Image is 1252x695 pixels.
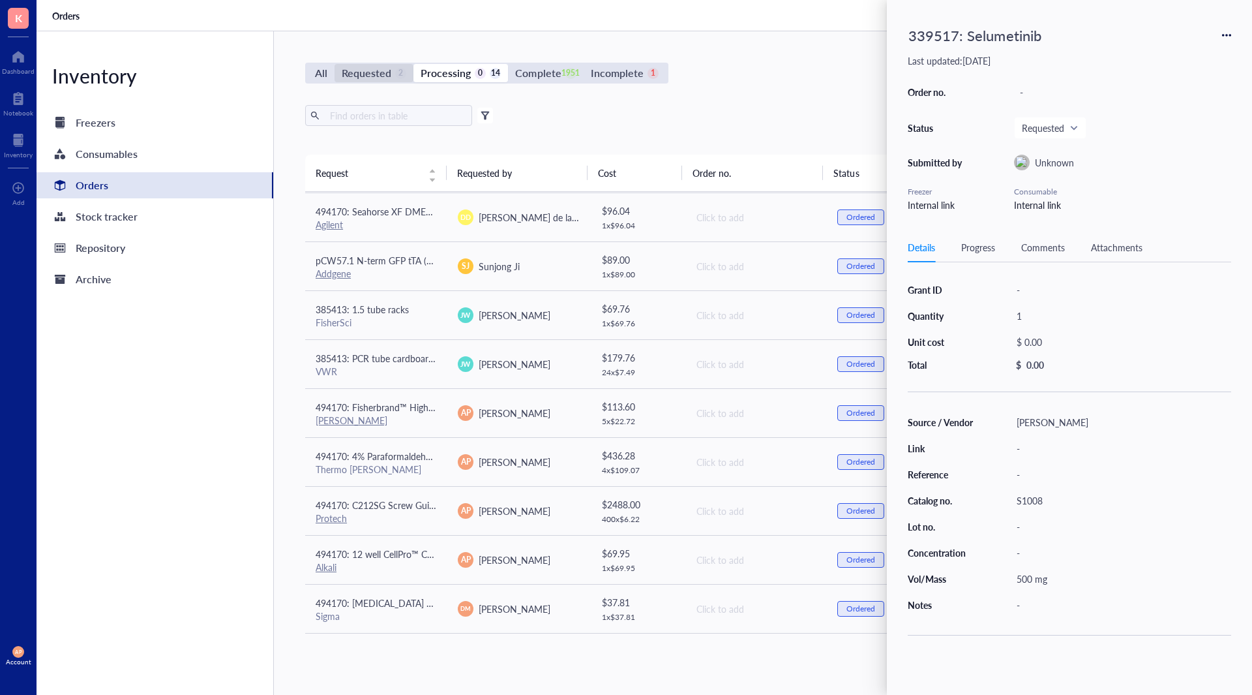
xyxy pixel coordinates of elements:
a: Protech [316,512,347,525]
span: 385413: 1.5 tube racks [316,303,409,316]
div: $ 96.04 [602,204,675,218]
td: Click to add [685,290,827,339]
a: Freezers [37,110,273,136]
span: AP [461,407,471,419]
span: 494170: Seahorse XF DMEM medium [316,205,469,218]
div: Lot no. [908,521,974,533]
div: Repository [76,239,125,257]
td: Click to add [685,584,827,633]
div: Click to add [696,210,816,224]
img: orders [1015,155,1029,170]
span: 494170: C212SG Screw Guide With 020" (.51mm) Hole 1/16" [316,499,567,512]
td: Click to add [685,339,827,388]
div: - [1011,281,1231,299]
div: Details [908,240,935,255]
div: Ordered [846,359,875,369]
span: JW [460,359,471,369]
div: Internal link [1014,198,1231,212]
span: [PERSON_NAME] [479,358,550,371]
div: Internal link [908,198,966,212]
span: [PERSON_NAME] de la [PERSON_NAME] [479,211,646,224]
div: Ordered [846,457,875,467]
td: Click to add [685,388,827,437]
span: 494170: [MEDICAL_DATA] MOLECULAR BIOLOGY REAGENT [316,596,566,610]
div: $ 69.95 [602,546,675,561]
div: Click to add [696,504,816,518]
div: Sigma [316,610,437,622]
span: AP [461,505,471,517]
div: 1 x $ 37.81 [602,612,675,623]
div: $ 436.28 [602,448,675,463]
div: Link [908,442,974,454]
div: Quantity [908,310,974,322]
div: 0 [475,68,486,79]
a: Orders [37,172,273,198]
span: K [15,10,22,26]
div: 5 x $ 22.72 [602,416,675,427]
div: 1 x $ 69.76 [602,318,675,329]
span: [PERSON_NAME] [479,553,550,566]
div: $ 0.00 [1011,333,1226,351]
div: 339517: Selumetinib [902,21,1047,50]
a: Stock tracker [37,204,273,230]
div: Click to add [696,602,816,616]
div: Ordered [846,555,875,565]
div: Comments [1021,240,1065,255]
div: Catalog no. [908,495,974,506]
div: 24 x $ 7.49 [602,367,675,378]
input: Find orders in table [325,106,467,125]
a: Addgene [316,267,351,280]
div: Add [12,198,25,206]
div: Grant ID [908,284,974,296]
a: Alkali [316,561,336,574]
a: Agilent [316,218,343,231]
div: FisherSci [316,317,437,328]
th: Requested by [447,155,588,191]
th: Order no. [682,155,824,191]
span: 385413: PCR tube cardboard freezer boxes [316,352,490,365]
span: SJ [462,260,469,272]
div: $ [1016,359,1021,371]
div: - [1011,465,1231,484]
div: $ 113.60 [602,399,675,414]
span: AP [461,456,471,468]
div: Source / Vendor [908,416,974,428]
span: DD [460,212,471,223]
div: Inventory [37,63,273,89]
a: Dashboard [2,46,35,75]
div: $ 89.00 [602,253,675,267]
div: Order no. [908,86,966,98]
div: $ 37.81 [602,595,675,610]
td: Click to add [685,437,827,486]
span: Unknown [1035,156,1074,169]
div: 1 x $ 96.04 [602,221,675,231]
a: Consumables [37,141,273,167]
span: [PERSON_NAME] [479,309,550,322]
span: AP [461,554,471,566]
div: Click to add [696,357,816,371]
div: 2 [395,68,406,79]
div: 1 [648,68,659,79]
span: JW [460,310,471,320]
div: Total [908,359,974,371]
a: Repository [37,235,273,261]
div: [PERSON_NAME] [1011,413,1231,431]
div: Concentration [908,547,974,559]
th: Status [823,155,917,191]
span: 494170: 12 well CellPro™ Cell Culture Plates with Lids, Flat Bottom, Sterile [316,548,615,561]
div: segmented control [305,63,668,84]
div: VWR [316,365,437,377]
div: Incomplete [591,64,644,82]
td: Click to add [685,193,827,241]
span: [PERSON_NAME] [479,504,550,517]
div: Consumables [76,145,138,163]
div: - [1014,83,1231,101]
div: - [1011,544,1231,562]
div: Click to add [696,259,816,273]
div: Dashboard [2,67,35,75]
div: $ 69.76 [602,301,675,316]
div: Notes [908,599,974,611]
div: Click to add [696,455,816,469]
div: Unit cost [908,336,974,348]
div: Consumable [1014,186,1231,198]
